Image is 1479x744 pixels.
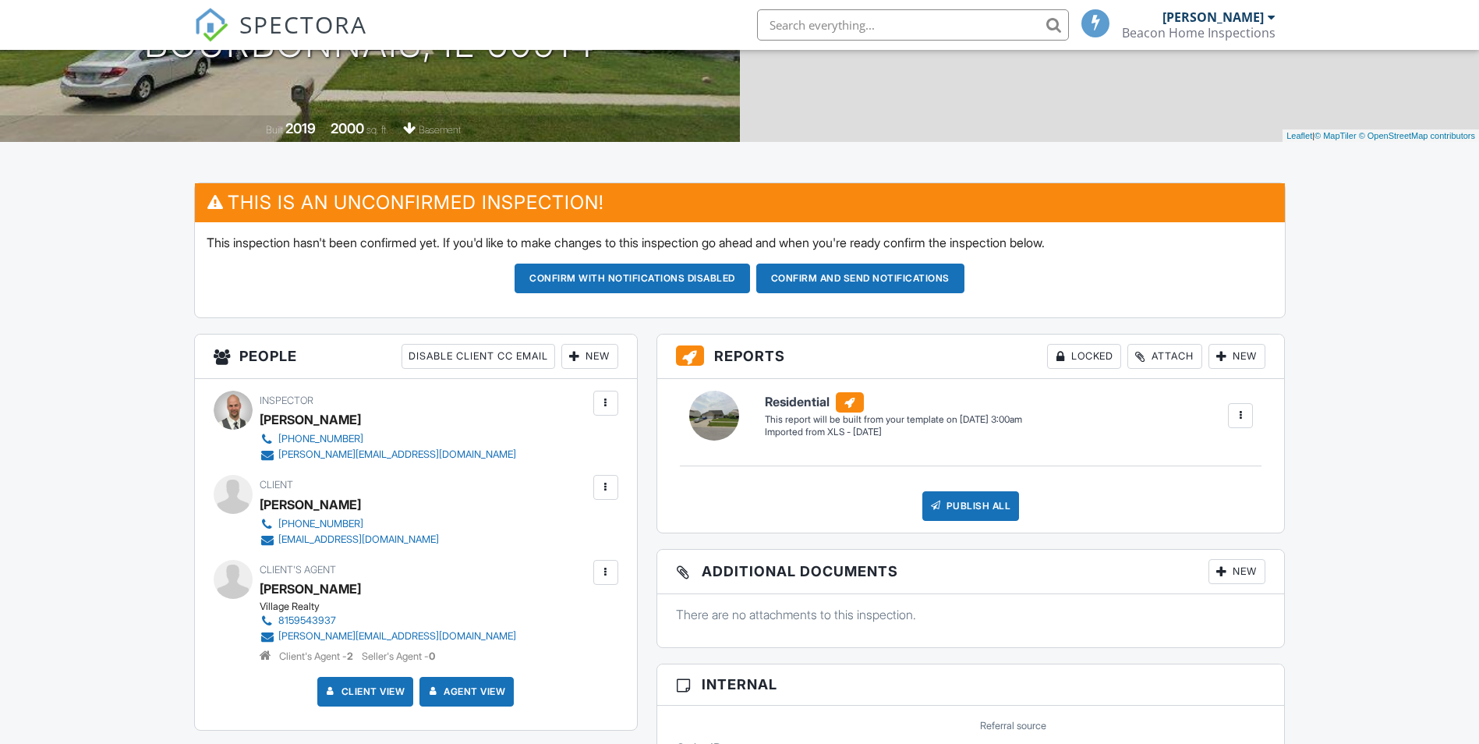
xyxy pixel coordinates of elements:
a: Leaflet [1286,131,1312,140]
strong: 2 [347,650,353,662]
div: [PERSON_NAME][EMAIL_ADDRESS][DOMAIN_NAME] [278,448,516,461]
div: 2000 [331,120,364,136]
a: [EMAIL_ADDRESS][DOMAIN_NAME] [260,532,439,547]
span: Client's Agent [260,564,336,576]
div: | [1283,129,1479,143]
div: [PERSON_NAME][EMAIL_ADDRESS][DOMAIN_NAME] [278,630,516,643]
div: [EMAIL_ADDRESS][DOMAIN_NAME] [278,533,439,546]
a: [PERSON_NAME][EMAIL_ADDRESS][DOMAIN_NAME] [260,629,516,644]
h3: People [195,335,637,379]
div: New [1208,559,1265,584]
span: Client [260,479,293,491]
div: [PHONE_NUMBER] [278,433,363,445]
div: [PERSON_NAME] [1162,9,1264,25]
div: [PERSON_NAME] [260,493,361,516]
p: This inspection hasn't been confirmed yet. If you'd like to make changes to this inspection go ah... [207,234,1273,251]
span: Seller's Agent - [362,650,435,662]
h3: Reports [657,335,1285,379]
div: Locked [1047,344,1121,369]
a: SPECTORA [194,21,367,54]
span: SPECTORA [239,8,367,41]
span: Inspector [260,395,313,406]
button: Confirm and send notifications [756,264,964,293]
a: Agent View [425,684,505,700]
div: New [561,344,618,369]
label: Referral source [980,719,1046,733]
div: This report will be built from your template on [DATE] 3:00am [765,413,1022,426]
img: The Best Home Inspection Software - Spectora [194,8,228,42]
div: New [1208,344,1265,369]
h3: This is an Unconfirmed Inspection! [195,183,1285,221]
a: [PHONE_NUMBER] [260,516,439,532]
span: Client's Agent - [279,650,356,662]
span: basement [419,124,461,136]
span: Built [266,124,283,136]
div: 8159543937 [278,615,336,627]
div: Attach [1127,344,1202,369]
button: Confirm with notifications disabled [515,264,750,293]
a: © OpenStreetMap contributors [1359,131,1475,140]
h6: Residential [765,392,1022,413]
a: [PERSON_NAME] [260,577,361,601]
span: sq. ft. [366,124,388,136]
div: 2019 [285,120,316,136]
p: There are no attachments to this inspection. [676,606,1266,623]
div: [PHONE_NUMBER] [278,518,363,530]
h3: Additional Documents [657,550,1285,594]
div: [PERSON_NAME] [260,408,361,431]
a: [PHONE_NUMBER] [260,431,516,447]
a: © MapTiler [1314,131,1357,140]
input: Search everything... [757,9,1069,41]
div: Imported from XLS - [DATE] [765,426,1022,439]
a: Client View [323,684,405,700]
h3: Internal [657,664,1285,705]
div: Village Realty [260,601,529,613]
strong: 0 [429,650,435,662]
div: Publish All [922,491,1020,521]
a: 8159543937 [260,613,516,629]
a: [PERSON_NAME][EMAIL_ADDRESS][DOMAIN_NAME] [260,447,516,462]
div: Disable Client CC Email [402,344,555,369]
div: Beacon Home Inspections [1122,25,1276,41]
